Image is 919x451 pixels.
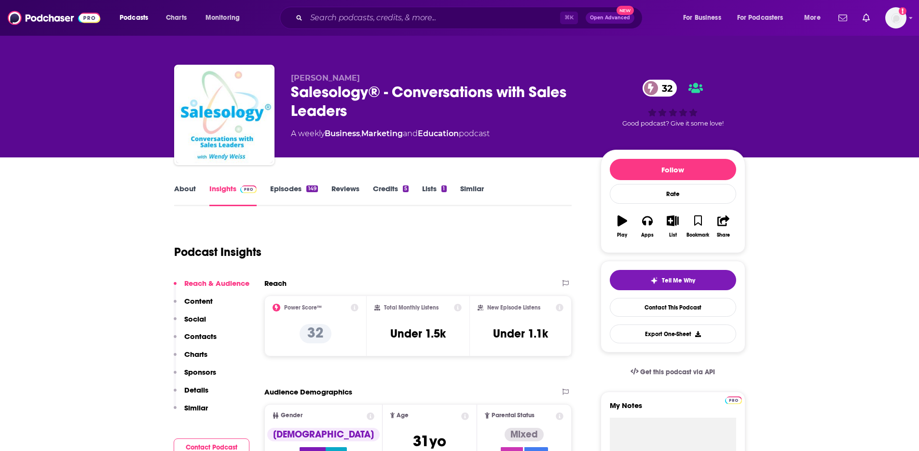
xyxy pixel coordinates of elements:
button: Contacts [174,332,217,350]
a: Charts [160,10,192,26]
span: Monitoring [206,11,240,25]
span: Charts [166,11,187,25]
button: tell me why sparkleTell Me Why [610,270,736,290]
img: tell me why sparkle [650,277,658,284]
p: Reach & Audience [184,279,249,288]
a: Lists1 [422,184,446,206]
span: Gender [281,412,302,419]
span: Good podcast? Give it some love! [622,120,724,127]
span: [PERSON_NAME] [291,73,360,83]
button: Open AdvancedNew [586,12,634,24]
img: Podchaser Pro [725,396,742,404]
span: ⌘ K [560,12,578,24]
a: 32 [643,80,677,97]
button: Follow [610,159,736,180]
button: Apps [635,209,660,244]
button: open menu [199,10,252,26]
img: Podchaser - Follow, Share and Rate Podcasts [8,9,100,27]
span: 32 [652,80,677,97]
div: Search podcasts, credits, & more... [289,7,652,29]
div: Share [717,232,730,238]
span: More [804,11,821,25]
div: Play [617,232,627,238]
span: For Business [683,11,721,25]
span: New [617,6,634,15]
p: 32 [300,324,331,343]
span: For Podcasters [737,11,783,25]
img: User Profile [885,7,906,28]
div: [DEMOGRAPHIC_DATA] [267,428,380,441]
a: Get this podcast via API [623,360,723,384]
button: Social [174,314,206,332]
button: List [660,209,685,244]
div: Bookmark [686,232,709,238]
button: Play [610,209,635,244]
a: Marketing [361,129,403,138]
svg: Add a profile image [899,7,906,15]
h2: Audience Demographics [264,387,352,396]
a: Contact This Podcast [610,298,736,317]
div: 149 [306,185,317,192]
span: , [360,129,361,138]
input: Search podcasts, credits, & more... [306,10,560,26]
button: Share [711,209,736,244]
span: Podcasts [120,11,148,25]
button: open menu [113,10,161,26]
img: Salesology® - Conversations with Sales Leaders [176,67,273,163]
button: Bookmark [686,209,711,244]
a: Pro website [725,395,742,404]
a: Similar [460,184,484,206]
button: open menu [731,10,797,26]
button: Show profile menu [885,7,906,28]
label: My Notes [610,401,736,418]
button: Content [174,296,213,314]
h2: Power Score™ [284,304,322,311]
div: List [669,232,677,238]
button: Sponsors [174,367,216,385]
div: 5 [403,185,409,192]
button: open menu [797,10,833,26]
span: and [403,129,418,138]
p: Similar [184,403,208,412]
a: Education [418,129,459,138]
div: 1 [441,185,446,192]
span: Get this podcast via API [640,368,715,376]
a: About [174,184,196,206]
button: Reach & Audience [174,279,249,296]
a: Business [325,129,360,138]
button: open menu [676,10,733,26]
div: A weekly podcast [291,128,490,140]
h2: Reach [264,279,287,288]
button: Export One-Sheet [610,324,736,343]
button: Details [174,385,208,403]
button: Charts [174,350,207,367]
a: Episodes149 [270,184,317,206]
a: InsightsPodchaser Pro [209,184,257,206]
span: Age [397,412,409,419]
span: Parental Status [492,412,535,419]
a: Credits5 [373,184,409,206]
h3: Under 1.1k [493,326,548,341]
a: Reviews [331,184,359,206]
p: Charts [184,350,207,359]
button: Similar [174,403,208,421]
p: Sponsors [184,367,216,377]
span: Logged in as lkingsley [885,7,906,28]
p: Contacts [184,332,217,341]
div: Rate [610,184,736,204]
div: Mixed [505,428,544,441]
a: Show notifications dropdown [835,10,851,26]
h1: Podcast Insights [174,245,261,259]
img: Podchaser Pro [240,185,257,193]
h2: Total Monthly Listens [384,304,439,311]
p: Social [184,314,206,324]
span: Open Advanced [590,15,630,20]
h3: Under 1.5k [390,326,446,341]
a: Show notifications dropdown [859,10,874,26]
div: Apps [641,232,654,238]
div: 32Good podcast? Give it some love! [601,73,745,133]
span: 31 yo [413,432,446,451]
h2: New Episode Listens [487,304,540,311]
